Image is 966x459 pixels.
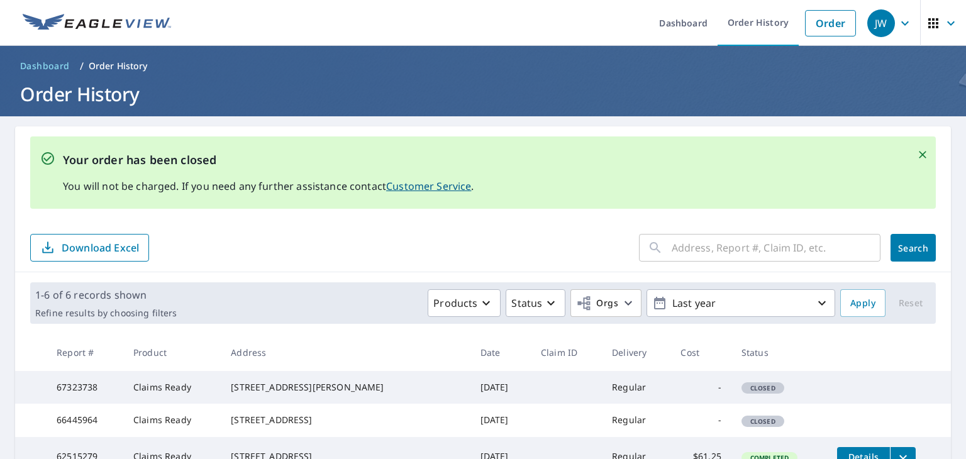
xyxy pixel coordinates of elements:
button: Status [506,289,565,317]
th: Address [221,334,470,371]
td: 67323738 [47,371,123,404]
td: Regular [602,404,670,436]
button: Orgs [570,289,641,317]
button: Close [914,147,931,163]
th: Date [470,334,531,371]
a: Dashboard [15,56,75,76]
a: Customer Service [386,179,471,193]
td: - [670,371,731,404]
button: Products [428,289,501,317]
td: - [670,404,731,436]
td: 66445964 [47,404,123,436]
td: Claims Ready [123,404,221,436]
a: Order [805,10,856,36]
button: Last year [647,289,835,317]
p: 1-6 of 6 records shown [35,287,177,302]
button: Search [891,234,936,262]
th: Delivery [602,334,670,371]
p: Last year [667,292,814,314]
p: Your order has been closed [63,152,474,169]
h1: Order History [15,81,951,107]
p: Order History [89,60,148,72]
nav: breadcrumb [15,56,951,76]
th: Report # [47,334,123,371]
p: Download Excel [62,241,139,255]
div: JW [867,9,895,37]
span: Search [901,242,926,254]
td: [DATE] [470,371,531,404]
span: Orgs [576,296,618,311]
td: Claims Ready [123,371,221,404]
input: Address, Report #, Claim ID, etc. [672,230,880,265]
li: / [80,58,84,74]
th: Product [123,334,221,371]
span: Closed [743,417,783,426]
button: Download Excel [30,234,149,262]
button: Apply [840,289,885,317]
p: Status [511,296,542,311]
div: [STREET_ADDRESS][PERSON_NAME] [231,381,460,394]
span: Closed [743,384,783,392]
th: Cost [670,334,731,371]
img: EV Logo [23,14,171,33]
div: [STREET_ADDRESS] [231,414,460,426]
span: Dashboard [20,60,70,72]
p: Products [433,296,477,311]
p: You will not be charged. If you need any further assistance contact . [63,179,474,194]
th: Status [731,334,827,371]
th: Claim ID [531,334,602,371]
td: [DATE] [470,404,531,436]
p: Refine results by choosing filters [35,307,177,319]
span: Apply [850,296,875,311]
td: Regular [602,371,670,404]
